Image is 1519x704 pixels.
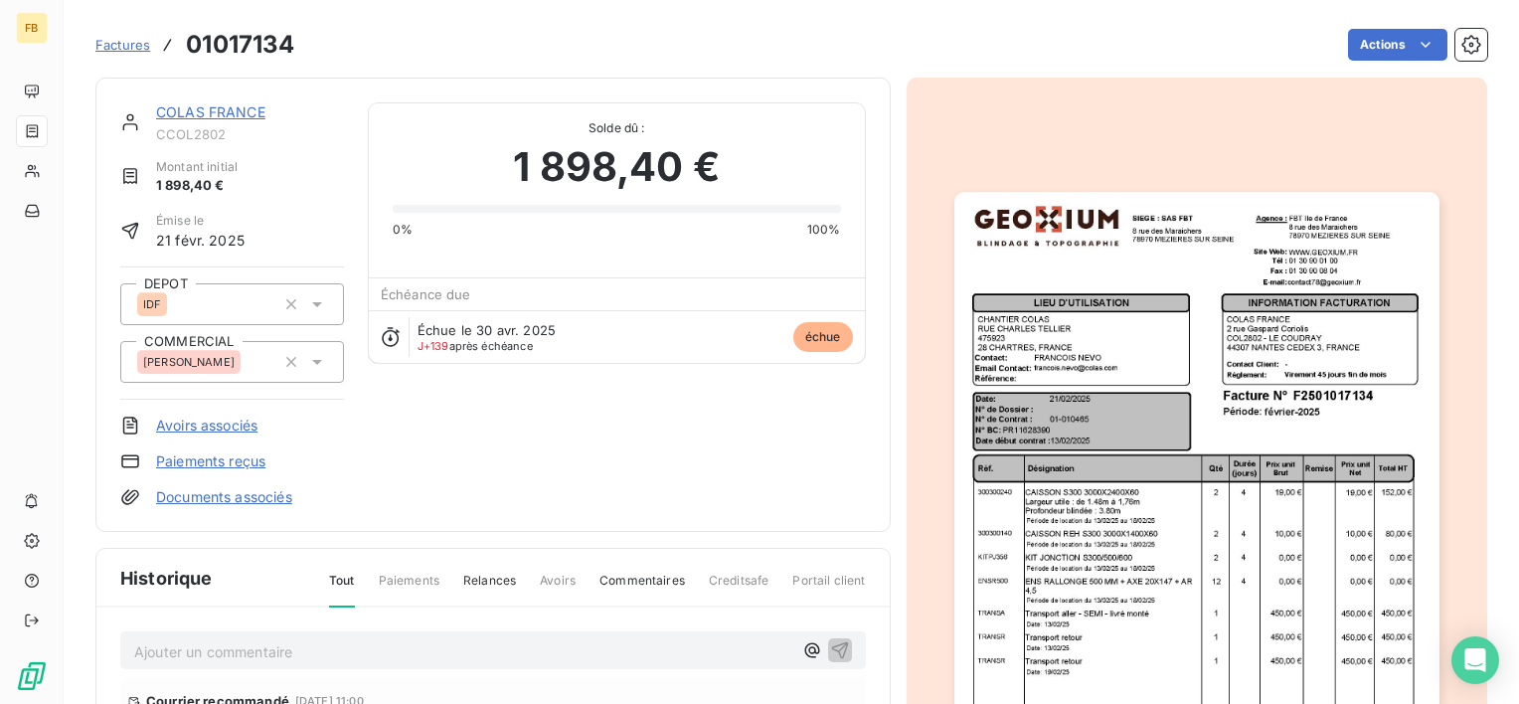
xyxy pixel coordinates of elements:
div: FB [16,12,48,44]
span: échue [793,322,853,352]
span: après échéance [418,340,533,352]
img: Logo LeanPay [16,660,48,692]
span: Émise le [156,212,245,230]
span: 0% [393,221,413,239]
a: Factures [95,35,150,55]
span: Solde dû : [393,119,841,137]
div: Open Intercom Messenger [1451,636,1499,684]
span: Échéance due [381,286,471,302]
span: Historique [120,565,213,592]
span: Échue le 30 avr. 2025 [418,322,556,338]
span: Creditsafe [709,572,769,606]
a: Documents associés [156,487,292,507]
span: Relances [463,572,516,606]
a: Avoirs associés [156,416,257,436]
span: 1 898,40 € [513,137,720,197]
span: 1 898,40 € [156,176,238,196]
a: Paiements reçus [156,451,265,471]
button: Actions [1348,29,1447,61]
span: Paiements [379,572,439,606]
span: J+139 [418,339,449,353]
span: Tout [329,572,355,608]
span: Avoirs [540,572,576,606]
a: COLAS FRANCE [156,103,265,120]
span: 21 févr. 2025 [156,230,245,251]
span: Factures [95,37,150,53]
span: 100% [807,221,841,239]
span: Commentaires [599,572,685,606]
h3: 01017134 [186,27,294,63]
span: [PERSON_NAME] [143,356,235,368]
span: Montant initial [156,158,238,176]
span: Portail client [792,572,865,606]
span: IDF [143,298,161,310]
span: CCOL2802 [156,126,344,142]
